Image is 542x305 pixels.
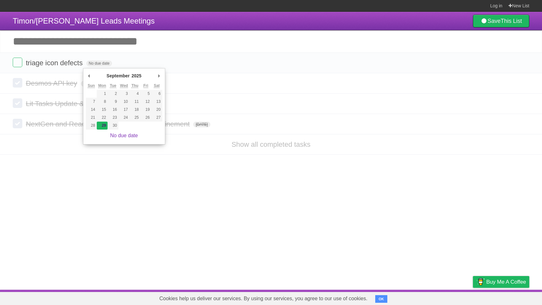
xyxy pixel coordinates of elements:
[86,106,97,114] button: 14
[130,90,140,98] button: 4
[108,98,118,106] button: 9
[26,100,133,108] span: Lit Tasks Update & Mitigation Plan
[130,106,140,114] button: 18
[130,114,140,122] button: 25
[26,79,79,87] span: Desmos API key
[118,114,129,122] button: 24
[13,17,155,25] span: Timon/[PERSON_NAME] Leads Meetings
[151,90,162,98] button: 6
[375,295,388,303] button: OK
[154,83,160,88] abbr: Saturday
[26,120,191,128] span: NextGen and Reading Spanish joint team refinement
[97,114,108,122] button: 22
[81,81,98,87] span: [DATE]
[86,71,92,81] button: Previous Month
[108,90,118,98] button: 2
[13,98,22,108] label: Done
[486,276,526,287] span: Buy me a coffee
[489,291,529,303] a: Suggest a feature
[118,90,129,98] button: 3
[476,276,485,287] img: Buy me a coffee
[443,291,457,303] a: Terms
[473,276,529,288] a: Buy me a coffee
[97,98,108,106] button: 8
[130,98,140,106] button: 11
[140,90,151,98] button: 5
[13,58,22,67] label: Done
[13,78,22,88] label: Done
[144,83,148,88] abbr: Friday
[409,291,435,303] a: Developers
[26,59,84,67] span: triage icon defects
[131,83,138,88] abbr: Thursday
[120,83,128,88] abbr: Wednesday
[140,114,151,122] button: 26
[193,122,210,127] span: [DATE]
[153,292,374,305] span: Cookies help us deliver our services. By using our services, you agree to our use of cookies.
[97,90,108,98] button: 1
[140,106,151,114] button: 19
[110,133,138,138] a: No due date
[151,106,162,114] button: 20
[106,71,130,81] div: September
[110,83,116,88] abbr: Tuesday
[130,71,142,81] div: 2025
[501,18,522,24] b: This List
[151,98,162,106] button: 13
[231,140,310,148] a: Show all completed tasks
[118,98,129,106] button: 10
[88,83,95,88] abbr: Sunday
[151,114,162,122] button: 27
[86,60,112,66] span: No due date
[86,98,97,106] button: 7
[108,122,118,130] button: 30
[140,98,151,106] button: 12
[86,114,97,122] button: 21
[388,291,402,303] a: About
[108,106,118,114] button: 16
[86,122,97,130] button: 28
[465,291,481,303] a: Privacy
[156,71,162,81] button: Next Month
[13,119,22,128] label: Done
[108,114,118,122] button: 23
[98,83,106,88] abbr: Monday
[473,15,529,27] a: SaveThis List
[97,106,108,114] button: 15
[118,106,129,114] button: 17
[97,122,108,130] button: 29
